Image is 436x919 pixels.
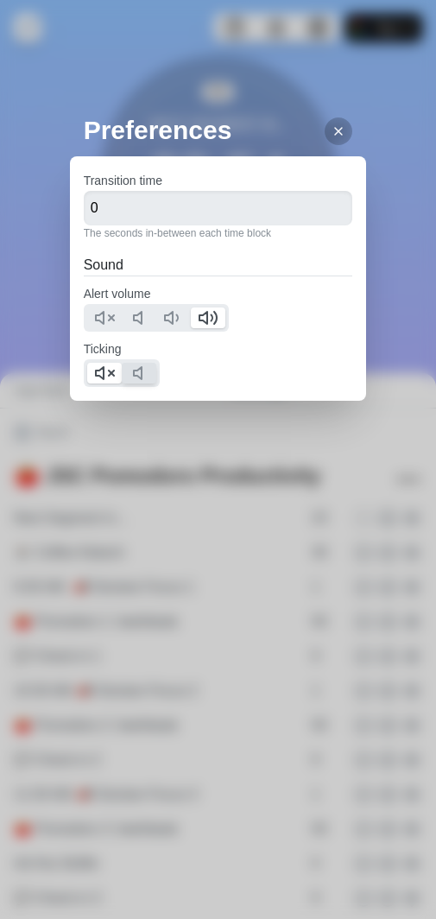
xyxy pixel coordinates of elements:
p: The seconds in-between each time block [84,225,353,241]
label: Ticking [84,342,122,356]
h2: Sound [84,255,353,276]
label: Alert volume [84,287,151,301]
h2: Preferences [84,111,367,149]
label: Transition time [84,174,162,187]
